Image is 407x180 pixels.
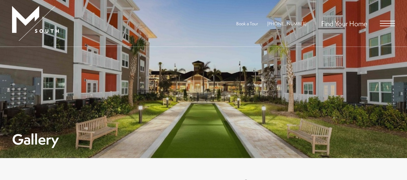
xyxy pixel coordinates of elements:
span: [PHONE_NUMBER] [267,20,306,27]
a: Call Us at 813-570-8014 [267,20,306,27]
a: Find Your Home [321,19,367,28]
h1: Gallery [12,133,59,146]
a: Book a Tour [236,20,258,27]
button: Open Menu [380,21,395,26]
img: MSouth [12,6,59,41]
